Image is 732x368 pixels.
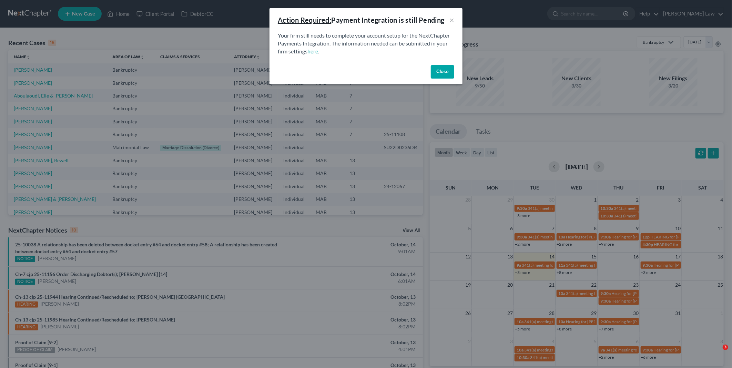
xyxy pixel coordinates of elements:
p: Your firm still needs to complete your account setup for the NextChapter Payments Integration. Th... [278,32,454,55]
iframe: Intercom live chat [709,345,725,361]
div: Payment Integration is still Pending [278,15,445,25]
button: × [449,16,454,24]
a: here [307,48,318,54]
span: 3 [723,345,728,350]
button: Close [431,65,454,79]
u: Action Required: [278,16,331,24]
